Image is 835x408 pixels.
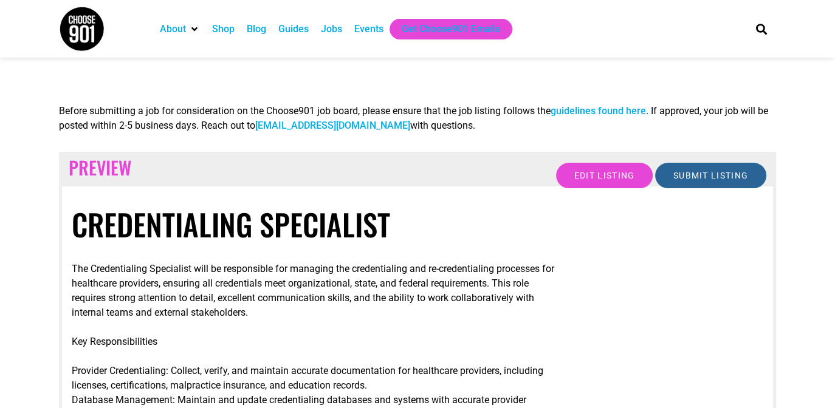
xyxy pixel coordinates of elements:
span: Before submitting a job for consideration on the Choose901 job board, please ensure that the job ... [59,105,768,131]
a: Get Choose901 Emails [402,22,500,36]
input: Edit listing [556,163,653,188]
nav: Main nav [154,19,735,39]
a: [EMAIL_ADDRESS][DOMAIN_NAME] [255,120,410,131]
input: Submit Listing [655,163,766,188]
p: The Credentialing Specialist will be responsible for managing the credentialing and re-credential... [72,262,556,320]
a: Shop [212,22,235,36]
div: Search [751,19,771,39]
a: About [160,22,186,36]
h1: Credentialing Specialist [72,206,763,242]
a: Blog [247,22,266,36]
a: Events [354,22,383,36]
a: guidelines found here [551,105,646,117]
a: Jobs [321,22,342,36]
div: About [154,19,206,39]
h2: Preview [69,157,766,178]
p: Key Responsibilities [72,335,556,349]
a: Guides [278,22,309,36]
